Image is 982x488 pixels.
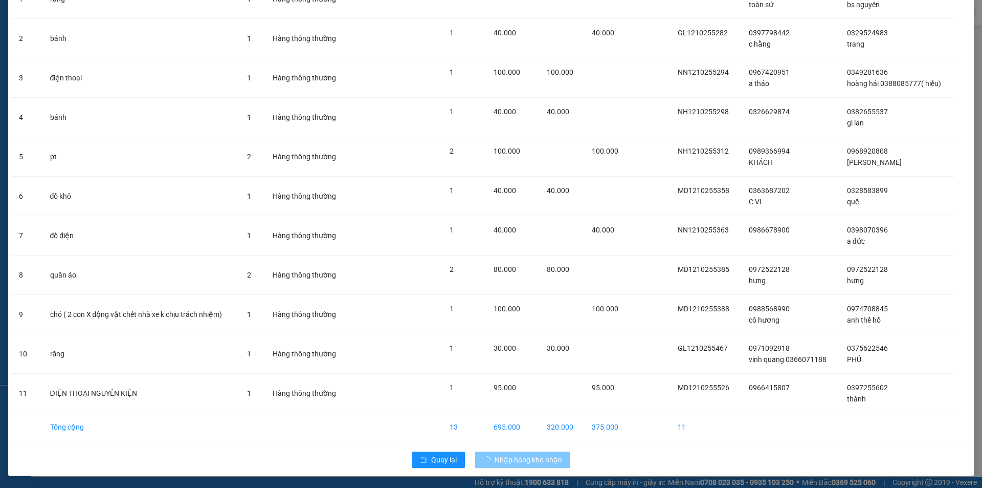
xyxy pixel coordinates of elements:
[749,277,766,285] span: hưng
[749,355,827,364] span: vinh quang 0366071188
[749,147,790,155] span: 0989366994
[847,226,888,234] span: 0398070396
[264,19,348,58] td: Hàng thông thường
[547,265,569,273] span: 80.000
[5,55,14,106] img: logo
[264,58,348,98] td: Hàng thông thường
[450,265,454,273] span: 2
[678,305,729,313] span: MD1210255388
[592,384,614,392] span: 95.000
[847,384,888,392] span: 0397255602
[247,350,251,358] span: 1
[847,265,888,273] span: 0972522128
[247,153,251,161] span: 2
[42,98,239,137] td: bánh
[42,58,239,98] td: điện thoại
[847,344,888,352] span: 0375622546
[539,413,584,441] td: 320.000
[847,305,888,313] span: 0974708845
[749,158,773,166] span: KHÁCH
[11,216,42,256] td: 7
[11,374,42,413] td: 11
[247,74,251,82] span: 1
[11,334,42,374] td: 10
[547,68,573,76] span: 100.000
[264,98,348,137] td: Hàng thông thường
[749,198,762,206] span: C VI
[678,29,728,37] span: GL1210255282
[847,277,864,285] span: hưng
[847,198,859,206] span: quế
[669,413,741,441] td: 11
[547,344,569,352] span: 30.000
[475,452,570,468] button: Nhập hàng kho nhận
[264,256,348,295] td: Hàng thông thường
[749,108,790,116] span: 0326629874
[749,384,790,392] span: 0966415807
[450,384,454,392] span: 1
[42,216,239,256] td: đồ điện
[749,316,779,324] span: cô hương
[494,186,516,195] span: 40.000
[592,29,614,37] span: 40.000
[11,177,42,216] td: 6
[264,137,348,177] td: Hàng thông thường
[678,186,729,195] span: MD1210255358
[412,452,465,468] button: rollbackQuay lại
[749,186,790,195] span: 0363687202
[11,295,42,334] td: 9
[17,8,91,41] strong: CHUYỂN PHÁT NHANH AN PHÚ QUÝ
[247,310,251,319] span: 1
[749,226,790,234] span: 0986678900
[678,68,729,76] span: NN1210255294
[42,295,239,334] td: chó ( 2 con X động vật chết nhà xe k chịu trách nhiệm)
[450,29,454,37] span: 1
[592,305,618,313] span: 100.000
[678,147,729,155] span: NH1210255312
[450,147,454,155] span: 2
[749,68,790,76] span: 0967420951
[42,334,239,374] td: răng
[494,344,516,352] span: 30.000
[42,137,239,177] td: pt
[264,216,348,256] td: Hàng thông thường
[450,305,454,313] span: 1
[494,305,520,313] span: 100.000
[847,147,888,155] span: 0968920808
[264,295,348,334] td: Hàng thông thường
[494,29,516,37] span: 40.000
[42,177,239,216] td: đồ khô
[264,374,348,413] td: Hàng thông thường
[11,256,42,295] td: 8
[749,1,773,9] span: toàn sứ
[11,19,42,58] td: 2
[494,68,520,76] span: 100.000
[847,108,888,116] span: 0382655537
[450,68,454,76] span: 1
[494,265,516,273] span: 80.000
[847,395,866,403] span: thành
[11,98,42,137] td: 4
[749,40,771,48] span: c hằng
[247,113,251,121] span: 1
[847,119,864,127] span: gì lan
[247,34,251,43] span: 1
[42,256,239,295] td: quần áo
[494,108,516,116] span: 40.000
[441,413,486,441] td: 13
[16,44,92,78] span: [GEOGRAPHIC_DATA], [GEOGRAPHIC_DATA] ↔ [GEOGRAPHIC_DATA]
[264,334,348,374] td: Hàng thông thường
[420,456,427,464] span: rollback
[592,226,614,234] span: 40.000
[42,413,239,441] td: Tổng cộng
[749,344,790,352] span: 0971092918
[42,374,239,413] td: ĐIỆN THOẠI NGUYÊN KIỆN
[749,305,790,313] span: 0988568990
[584,413,629,441] td: 375.000
[847,79,941,88] span: hoàng hải 0388085777( hiếu)
[450,226,454,234] span: 1
[847,1,880,9] span: bs nguyên
[42,19,239,58] td: bánh
[847,355,861,364] span: PHÚ
[847,186,888,195] span: 0328583899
